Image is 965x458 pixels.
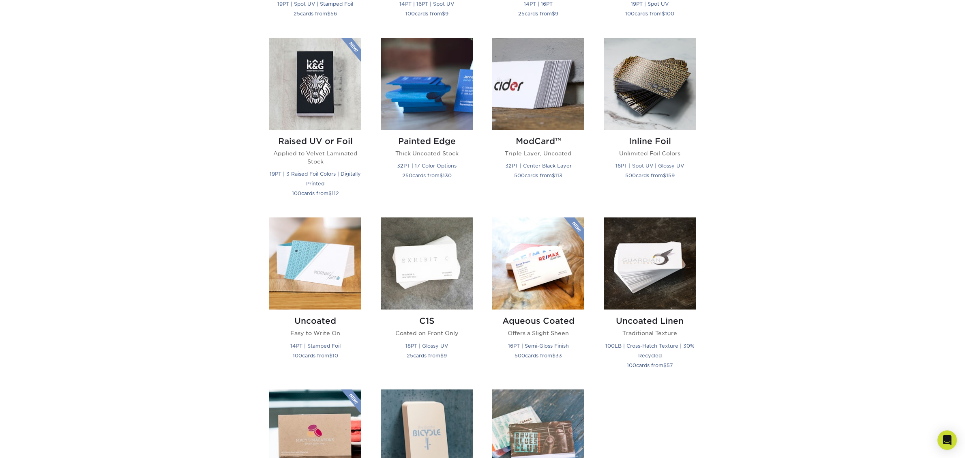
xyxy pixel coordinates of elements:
span: 500 [625,172,636,178]
p: Thick Uncoated Stock [381,149,473,157]
span: 100 [665,11,674,17]
a: ModCard™ Business Cards ModCard™ Triple Layer, Uncoated 32PT | Center Black Layer 500cards from$113 [492,38,584,208]
img: Raised UV or Foil Business Cards [269,38,361,130]
span: 100 [627,362,636,368]
img: Painted Edge Business Cards [381,38,473,130]
h2: ModCard™ [492,136,584,146]
small: 14PT | 16PT [524,1,553,7]
a: C1S Business Cards C1S Coated on Front Only 18PT | Glossy UV 25cards from$9 [381,217,473,379]
span: 9 [444,353,447,359]
span: 100 [292,190,301,196]
span: $ [552,11,555,17]
span: 112 [332,190,339,196]
span: $ [327,11,330,17]
p: Traditional Texture [604,329,696,337]
h2: C1S [381,316,473,326]
span: $ [440,353,444,359]
small: 18PT | Glossy UV [405,343,448,349]
img: Uncoated Business Cards [269,217,361,310]
a: Uncoated Linen Business Cards Uncoated Linen Traditional Texture 100LB | Cross-Hatch Texture | 30... [604,217,696,379]
h2: Aqueous Coated [492,316,584,326]
small: cards from [292,190,339,196]
span: 100 [405,11,415,17]
span: 250 [402,172,412,178]
small: 14PT | 16PT | Spot UV [399,1,454,7]
span: $ [442,11,445,17]
small: cards from [407,353,447,359]
span: 500 [514,172,525,178]
small: 32PT | Center Black Layer [505,163,572,169]
small: 100LB | Cross-Hatch Texture | 30% Recycled [605,343,695,359]
span: $ [440,172,443,178]
small: 19PT | Spot UV [631,1,669,7]
a: Raised UV or Foil Business Cards Raised UV or Foil Applied to Velvet Laminated Stock 19PT | 3 Rai... [269,38,361,208]
h2: Uncoated Linen [604,316,696,326]
iframe: Google Customer Reviews [2,433,69,455]
img: C1S Business Cards [381,217,473,310]
small: cards from [405,11,448,17]
span: $ [328,190,332,196]
small: cards from [402,172,452,178]
h2: Inline Foil [604,136,696,146]
small: 16PT | Spot UV | Glossy UV [615,163,684,169]
span: 25 [294,11,300,17]
small: cards from [293,353,338,359]
p: Triple Layer, Uncoated [492,149,584,157]
span: $ [663,362,667,368]
small: cards from [294,11,337,17]
a: Inline Foil Business Cards Inline Foil Unlimited Foil Colors 16PT | Spot UV | Glossy UV 500cards ... [604,38,696,208]
img: Inline Foil Business Cards [604,38,696,130]
span: 130 [443,172,452,178]
span: 113 [555,172,562,178]
small: cards from [514,172,562,178]
span: $ [662,11,665,17]
span: 159 [666,172,675,178]
span: 100 [293,353,302,359]
span: $ [329,353,332,359]
h2: Painted Edge [381,136,473,146]
small: 16PT | Semi-Gloss Finish [508,343,569,349]
p: Applied to Velvet Laminated Stock [269,149,361,166]
span: 25 [407,353,413,359]
span: $ [552,353,555,359]
span: 9 [555,11,558,17]
p: Coated on Front Only [381,329,473,337]
p: Offers a Slight Sheen [492,329,584,337]
span: 10 [332,353,338,359]
img: Uncoated Linen Business Cards [604,217,696,310]
small: cards from [625,11,674,17]
img: New Product [564,217,584,242]
p: Unlimited Foil Colors [604,149,696,157]
div: Open Intercom Messenger [937,430,957,450]
span: 25 [518,11,525,17]
span: 100 [625,11,635,17]
img: Aqueous Coated Business Cards [492,217,584,310]
span: 56 [330,11,337,17]
small: 19PT | Spot UV | Stamped Foil [277,1,353,7]
span: 33 [555,353,562,359]
h2: Uncoated [269,316,361,326]
span: 57 [667,362,673,368]
img: ModCard™ Business Cards [492,38,584,130]
small: cards from [627,362,673,368]
p: Easy to Write On [269,329,361,337]
a: Aqueous Coated Business Cards Aqueous Coated Offers a Slight Sheen 16PT | Semi-Gloss Finish 500ca... [492,217,584,379]
span: 500 [515,353,525,359]
a: Painted Edge Business Cards Painted Edge Thick Uncoated Stock 32PT | 17 Color Options 250cards fr... [381,38,473,208]
small: cards from [515,353,562,359]
img: New Product [341,389,361,414]
span: $ [663,172,666,178]
h2: Raised UV or Foil [269,136,361,146]
small: 19PT | 3 Raised Foil Colors | Digitally Printed [270,171,361,187]
a: Uncoated Business Cards Uncoated Easy to Write On 14PT | Stamped Foil 100cards from$10 [269,217,361,379]
img: New Product [341,38,361,62]
span: 9 [445,11,448,17]
small: cards from [625,172,675,178]
small: cards from [518,11,558,17]
span: $ [552,172,555,178]
small: 32PT | 17 Color Options [397,163,457,169]
small: 14PT | Stamped Foil [290,343,341,349]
